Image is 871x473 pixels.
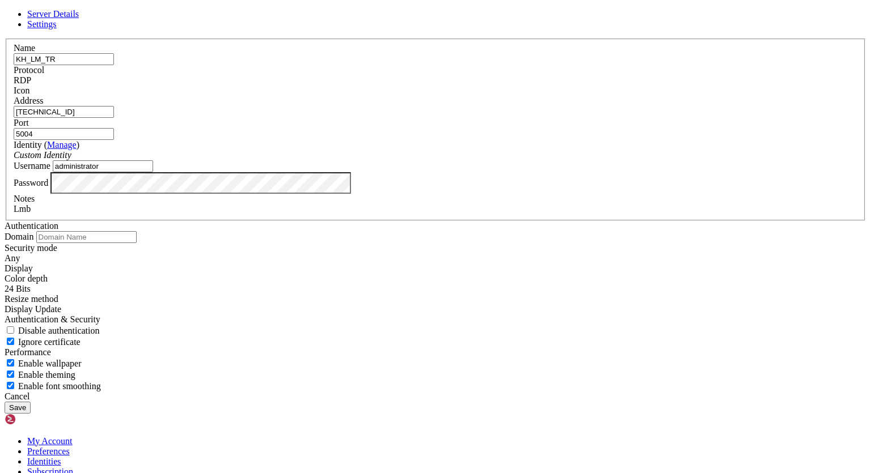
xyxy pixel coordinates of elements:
input: Enable font smoothing [7,382,14,389]
label: Protocol [14,65,44,75]
label: If set to true, text will be rendered with smooth edges. Text over RDP is rendered with rough edg... [5,381,101,391]
label: If set to true, authentication will be disabled. Note that this refers to authentication that tak... [5,326,100,335]
span: ( ) [44,140,79,150]
input: Server Name [14,53,114,65]
span: Enable wallpaper [18,359,82,368]
label: Authentication [5,221,58,231]
label: Performance [5,347,51,357]
div: Lmb [14,204,857,214]
a: Manage [47,140,77,150]
input: Host Name or IP [14,106,114,118]
div: Cancel [5,391,866,402]
a: Preferences [27,446,70,456]
label: Display [5,263,33,273]
label: If set to true, enables rendering of the desktop wallpaper. By default, wallpaper will be disable... [5,359,82,368]
input: Login Username [53,160,153,172]
label: Authentication & Security [5,314,100,324]
div: Custom Identity [14,150,857,160]
a: Identities [27,457,61,466]
div: Display Update [5,304,866,314]
label: If set to true, the certificate returned by the server will be ignored, even if that certificate ... [5,337,81,347]
span: Ignore certificate [18,337,81,347]
a: Server Details [27,9,79,19]
label: Password [14,177,48,187]
label: Display Update channel added with RDP 8.1 to signal the server when the client display size has c... [5,294,58,304]
a: My Account [27,436,73,446]
span: Display Update [5,304,61,314]
input: Enable theming [7,370,14,378]
label: Name [14,43,35,53]
input: Domain Name [36,231,137,243]
input: Port Number [14,128,114,140]
div: RDP [14,75,857,86]
span: Any [5,253,20,263]
input: Enable wallpaper [7,359,14,367]
i: Custom Identity [14,150,71,160]
span: 24 Bits [5,284,31,293]
label: Username [14,161,50,171]
label: If set to true, enables use of theming of windows and controls. [5,370,75,380]
label: Address [14,96,43,105]
div: Any [5,253,866,263]
input: Ignore certificate [7,338,14,345]
label: Port [14,118,29,127]
span: Disable authentication [18,326,100,335]
img: Shellngn [5,414,70,425]
label: Security mode [5,243,57,253]
label: The color depth to request, in bits-per-pixel. [5,274,48,283]
button: Save [5,402,31,414]
label: Icon [14,86,29,95]
div: 24 Bits [5,284,866,294]
span: RDP [14,75,31,85]
label: Domain [5,232,34,241]
input: Disable authentication [7,326,14,334]
label: Identity [14,140,79,150]
span: Enable theming [18,370,75,380]
label: Notes [14,194,35,203]
span: Enable font smoothing [18,381,101,391]
a: Settings [27,19,57,29]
